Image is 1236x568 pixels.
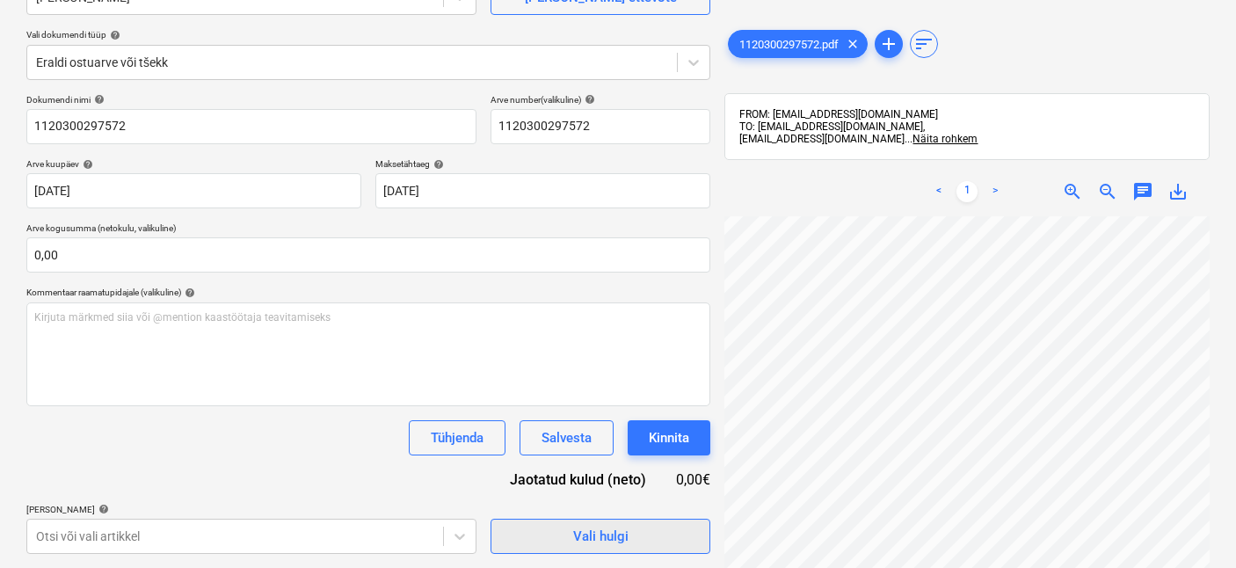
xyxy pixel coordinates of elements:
[739,108,938,120] span: FROM: [EMAIL_ADDRESS][DOMAIN_NAME]
[375,173,710,208] input: Tähtaega pole määratud
[739,133,905,145] span: [EMAIL_ADDRESS][DOMAIN_NAME]
[95,504,109,514] span: help
[26,504,476,515] div: [PERSON_NAME]
[26,109,476,144] input: Dokumendi nimi
[739,120,925,133] span: TO: [EMAIL_ADDRESS][DOMAIN_NAME],
[905,133,978,145] span: ...
[542,426,592,449] div: Salvesta
[1167,181,1189,202] span: save_alt
[181,288,195,298] span: help
[26,237,710,273] input: Arve kogusumma (netokulu, valikuline)
[928,181,949,202] a: Previous page
[26,222,710,237] p: Arve kogusumma (netokulu, valikuline)
[491,109,710,144] input: Arve number
[1062,181,1083,202] span: zoom_in
[491,94,710,106] div: Arve number (valikuline)
[628,420,710,455] button: Kinnita
[106,30,120,40] span: help
[26,29,710,40] div: Vali dokumendi tüüp
[375,158,710,170] div: Maksetähtaeg
[26,158,361,170] div: Arve kuupäev
[912,133,978,145] span: Näita rohkem
[520,420,614,455] button: Salvesta
[842,33,863,55] span: clear
[913,33,934,55] span: sort
[430,159,444,170] span: help
[985,181,1006,202] a: Next page
[79,159,93,170] span: help
[409,420,505,455] button: Tühjenda
[956,181,978,202] a: Page 1 is your current page
[26,94,476,106] div: Dokumendi nimi
[491,519,710,554] button: Vali hulgi
[1132,181,1153,202] span: chat
[1148,484,1236,568] iframe: Chat Widget
[674,470,711,490] div: 0,00€
[581,94,595,105] span: help
[26,173,361,208] input: Arve kuupäeva pole määratud.
[1097,181,1118,202] span: zoom_out
[431,426,483,449] div: Tühjenda
[878,33,899,55] span: add
[649,426,689,449] div: Kinnita
[26,287,710,298] div: Kommentaar raamatupidajale (valikuline)
[91,94,105,105] span: help
[728,30,868,58] div: 1120300297572.pdf
[729,38,849,51] span: 1120300297572.pdf
[573,525,629,548] div: Vali hulgi
[482,470,673,490] div: Jaotatud kulud (neto)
